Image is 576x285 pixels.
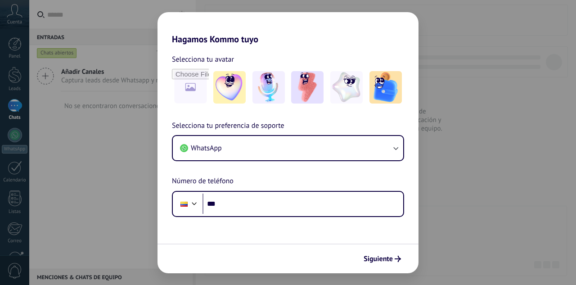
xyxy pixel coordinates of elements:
[291,71,324,104] img: -3.jpeg
[213,71,246,104] img: -1.jpeg
[364,256,393,262] span: Siguiente
[172,176,234,187] span: Número de teléfono
[360,251,405,267] button: Siguiente
[191,144,222,153] span: WhatsApp
[330,71,363,104] img: -4.jpeg
[157,12,418,45] h2: Hagamos Kommo tuyo
[173,136,403,160] button: WhatsApp
[175,195,193,213] div: Colombia: + 57
[252,71,285,104] img: -2.jpeg
[172,54,234,65] span: Selecciona tu avatar
[369,71,402,104] img: -5.jpeg
[172,120,284,132] span: Selecciona tu preferencia de soporte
